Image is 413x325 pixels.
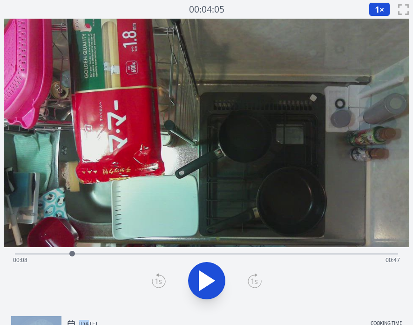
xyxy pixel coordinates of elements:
[386,256,400,264] span: 00:47
[375,4,379,15] span: 1
[13,256,27,264] span: 00:08
[369,2,390,16] button: 1×
[189,3,224,16] a: 00:04:05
